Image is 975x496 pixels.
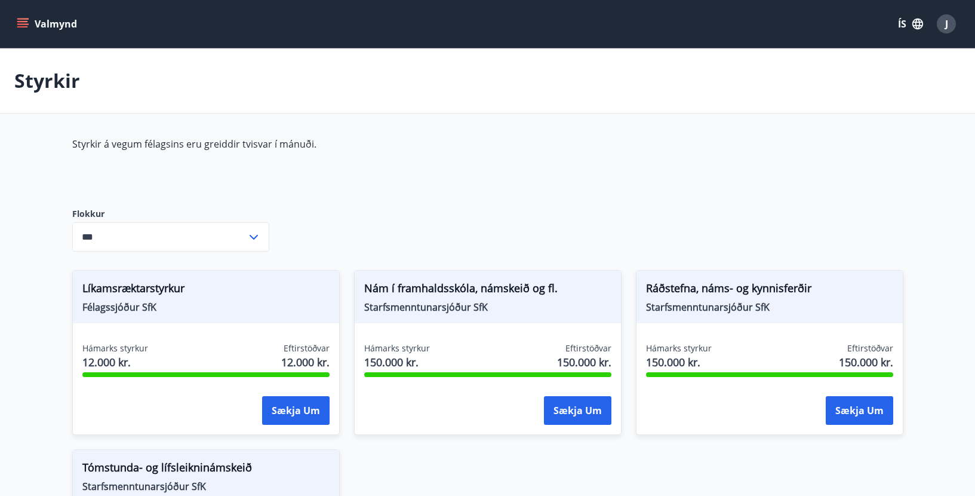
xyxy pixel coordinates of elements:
[262,396,330,425] button: Sækja um
[891,13,930,35] button: ÍS
[284,342,330,354] span: Eftirstöðvar
[82,480,330,493] span: Starfsmenntunarsjóður SfK
[826,396,893,425] button: Sækja um
[364,354,430,370] span: 150.000 kr.
[364,342,430,354] span: Hámarks styrkur
[945,17,948,30] span: J
[364,301,611,314] span: Starfsmenntunarsjóður SfK
[847,342,893,354] span: Eftirstöðvar
[646,354,712,370] span: 150.000 kr.
[646,301,893,314] span: Starfsmenntunarsjóður SfK
[646,342,712,354] span: Hámarks styrkur
[82,460,330,480] span: Tómstunda- og lífsleikninámskeið
[281,354,330,370] span: 12.000 kr.
[565,342,611,354] span: Eftirstöðvar
[839,354,893,370] span: 150.000 kr.
[364,280,611,301] span: Nám í framhaldsskóla, námskeið og fl.
[82,342,148,354] span: Hámarks styrkur
[14,13,82,35] button: menu
[932,10,961,38] button: J
[72,208,269,220] label: Flokkur
[544,396,611,425] button: Sækja um
[646,280,893,301] span: Ráðstefna, náms- og kynnisferðir
[82,354,148,370] span: 12.000 kr.
[14,68,80,94] p: Styrkir
[82,280,330,301] span: Líkamsræktarstyrkur
[557,354,611,370] span: 150.000 kr.
[82,301,330,314] span: Félagssjóður SfK
[72,137,636,151] p: Styrkir á vegum félagsins eru greiddir tvisvar í mánuði.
